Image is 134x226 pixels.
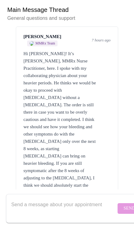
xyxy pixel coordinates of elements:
div: Hi [PERSON_NAME]! It’s [PERSON_NAME], MMRx Nurse Practitioner, here. I spoke with my collaboratin... [23,50,111,203]
span: MMRx Team [35,41,55,46]
span: [PERSON_NAME] [23,34,61,39]
h6: Main Message Thread [7,5,127,15]
span: 7 hours ago [92,38,111,43]
p: General questions and support [7,15,127,22]
img: MMRX [30,41,34,46]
